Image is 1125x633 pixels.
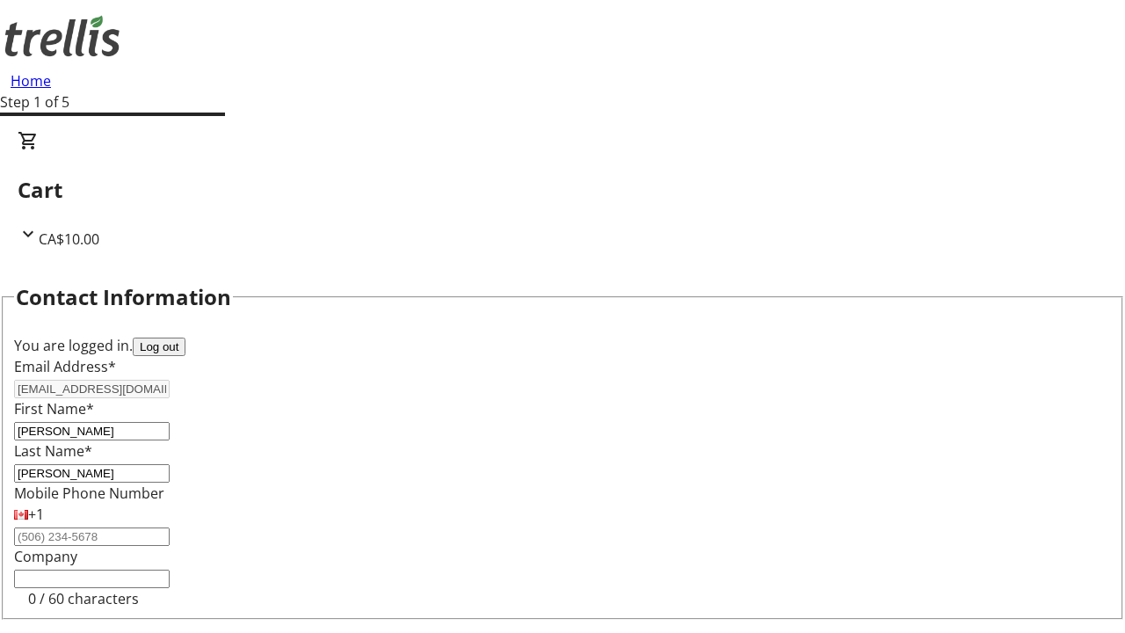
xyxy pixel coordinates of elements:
label: First Name* [14,399,94,418]
label: Company [14,547,77,566]
button: Log out [133,338,185,356]
h2: Cart [18,174,1107,206]
input: (506) 234-5678 [14,527,170,546]
tr-character-limit: 0 / 60 characters [28,589,139,608]
label: Last Name* [14,441,92,461]
div: You are logged in. [14,335,1111,356]
label: Email Address* [14,357,116,376]
h2: Contact Information [16,281,231,313]
label: Mobile Phone Number [14,484,164,503]
div: CartCA$10.00 [18,130,1107,250]
span: CA$10.00 [39,229,99,249]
